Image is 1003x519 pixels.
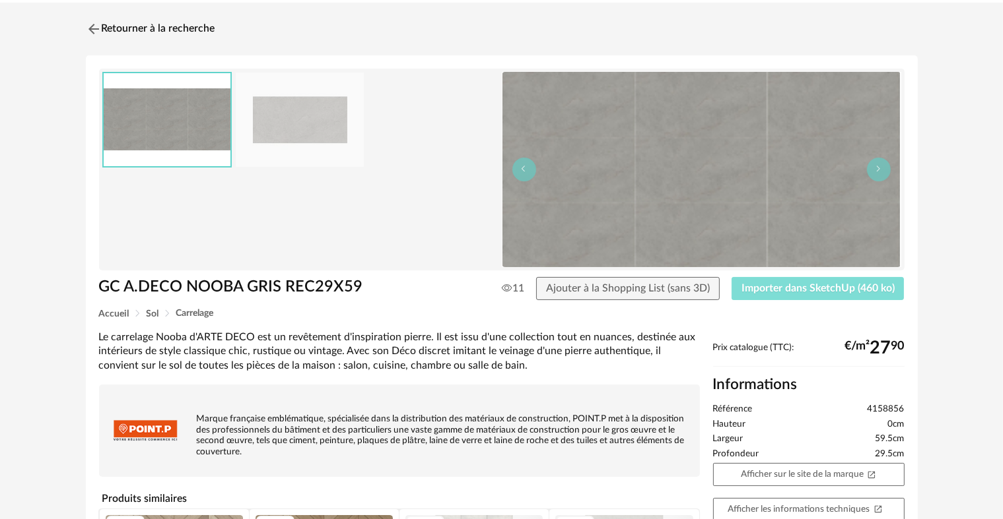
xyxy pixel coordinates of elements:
[86,15,215,44] a: Retourner à la recherche
[99,309,129,319] span: Accueil
[868,404,905,415] span: 4158856
[713,433,744,445] span: Largeur
[742,283,895,293] span: Importer dans SketchUp (460 ko)
[713,342,905,367] div: Prix catalogue (TTC):
[536,277,720,301] button: Ajouter à la Shopping List (sans 3D)
[876,433,905,445] span: 59.5cm
[867,469,876,478] span: Open In New icon
[713,419,746,431] span: Hauteur
[104,73,230,166] img: thumbnail.png
[106,391,185,470] img: brand logo
[106,413,693,458] p: Marque française emblématique, spécialisée dans la distribution des matériaux de construction, PO...
[176,309,214,318] span: Carrelage
[876,448,905,460] span: 29.5cm
[99,489,700,508] h4: Produits similaires
[874,504,883,513] span: Open In New icon
[99,330,700,373] div: Le carrelage Nooba d'ARTE DECO est un revêtement d'inspiration pierre. Il est issu d'une collecti...
[713,463,905,486] a: Afficher sur le site de la marqueOpen In New icon
[713,375,905,394] h2: Informations
[728,504,883,514] span: Afficher les informations techniques
[502,72,901,267] img: thumbnail.png
[502,282,524,295] span: 11
[147,309,159,319] span: Sol
[845,343,905,353] div: €/m² 90
[713,448,759,460] span: Profondeur
[86,21,102,37] img: svg+xml;base64,PHN2ZyB3aWR0aD0iMjQiIGhlaWdodD0iMjQiIHZpZXdCb3g9IjAgMCAyNCAyNCIgZmlsbD0ibm9uZSIgeG...
[546,283,710,293] span: Ajouter à la Shopping List (sans 3D)
[99,309,905,319] div: Breadcrumb
[888,419,905,431] span: 0cm
[236,73,364,167] img: AST8112412-M.jpg
[870,343,891,353] span: 27
[732,277,905,301] button: Importer dans SketchUp (460 ko)
[713,404,753,415] span: Référence
[99,277,427,297] h1: GC A.DECO NOOBA GRIS REC29X59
